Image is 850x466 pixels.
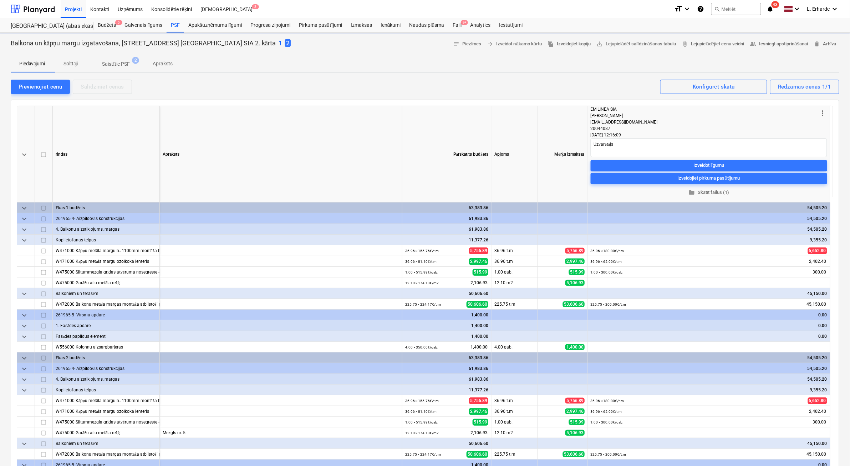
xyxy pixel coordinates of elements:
div: Chat Widget [814,432,850,466]
span: Izveidojiet kopiju [548,40,591,48]
span: Arhīvu [814,40,836,48]
button: Piezīmes [450,39,484,50]
span: Mezgls nr. 5 [163,430,185,435]
span: folder [688,189,695,196]
i: keyboard_arrow_down [831,5,839,13]
a: Galvenais līgums [120,18,167,32]
textarea: Uzvarētājs [591,138,827,157]
div: PSF [167,18,184,32]
span: keyboard_arrow_down [20,311,29,320]
div: 4. Balkonu aizstiklojums, margas [56,374,157,384]
button: Pievienojiet cenu [11,80,70,94]
div: Apjoms [492,106,538,202]
small: 1.00 × 515.99€ / gab. [405,270,438,274]
span: Piezīmes [453,40,482,48]
div: W475000 Siltummezgla grīdas atvēruma nosegreste - metināts, karsti cinkots tērauda režģis 2160x14... [56,267,157,277]
span: 5,106.93 [565,280,585,286]
div: 261965 4- Aizpildošās konstrukcijas [56,363,157,374]
div: Ēkas 2 budžets [56,352,157,363]
div: 61,983.86 [405,374,488,385]
button: Arhīvu [811,39,839,50]
div: Fasādes papildus elementi [56,331,157,341]
button: Izveidojiet kopiju [545,39,594,50]
small: 225.75 × 224.17€ / t.m [405,302,441,306]
div: W472000 Balkonu metāla margas montāža atbilstoši projektam, cinkots un krāsots [56,449,157,459]
div: 1,400.00 [405,310,488,320]
span: keyboard_arrow_down [20,365,29,373]
div: Koplietošanas telpas [56,385,157,395]
span: keyboard_arrow_down [20,375,29,384]
p: Balkona un kāpņu margu izgatavošana, [STREET_ADDRESS] [GEOGRAPHIC_DATA] SIA 2. kārta [11,39,276,47]
div: 54,505.20 [591,363,827,374]
div: 0.00 [591,320,827,331]
span: Iesniegt apstiprināšanai [750,40,808,48]
div: 0.00 [591,331,827,342]
span: notes [453,41,459,47]
small: 12.10 × 174.13€ / m2 [405,431,439,435]
div: Pārskatīts budžets [402,106,492,202]
button: Redzamas cenas 1/1 [770,80,839,94]
span: 515.99 [473,419,488,426]
div: 12.10 m2 [492,277,538,288]
div: W475000 Garāžu ailu metāla režģi [56,427,157,438]
span: keyboard_arrow_down [20,440,29,448]
span: keyboard_arrow_down [20,204,29,212]
span: keyboard_arrow_down [20,332,29,341]
small: 12.10 × 174.13€ / m2 [405,281,439,285]
div: Budžets [93,18,120,32]
div: 1.00 gab. [492,267,538,277]
span: 515.99 [473,269,488,276]
a: Apakšuzņēmuma līgumi [184,18,246,32]
span: 2,997.46 [469,258,488,265]
span: 5,756.89 [565,248,585,254]
i: Zināšanu pamats [697,5,704,13]
a: Izmaksas [346,18,376,32]
div: rindas [53,106,160,202]
div: 54,505.20 [591,352,827,363]
span: 5,756.89 [565,398,585,404]
small: 225.75 × 200.00€ / t.m [591,302,626,306]
span: 515.99 [569,269,585,275]
span: 1,400.00 [470,344,488,350]
div: Ēkas 1 budžets [56,202,157,213]
div: 61,983.86 [405,213,488,224]
small: 36.96 × 180.00€ / t.m [591,249,624,253]
span: more_vert [819,109,827,117]
span: 2,997.46 [565,259,585,264]
small: 1.00 × 300.00€ / gab. [591,270,624,274]
div: W556000 Kolonnu aizsargbarjeras [56,342,157,352]
span: arrow_forward [487,41,494,47]
div: 4. Balkonu aizstiklojums, margas [56,224,157,234]
div: W471000 Kāpņu metāla margu h=1100mm montāža bez lentera [56,245,157,256]
span: keyboard_arrow_down [20,225,29,234]
a: Ienākumi [376,18,405,32]
div: 36.96 t.m [492,256,538,267]
p: Apraksts [153,60,173,67]
small: 1.00 × 300.00€ / gab. [591,420,624,424]
span: 50,606.60 [467,451,488,458]
div: 45,150.00 [591,438,827,449]
a: Iestatījumi [495,18,527,32]
a: Faili9+ [448,18,466,32]
span: 515.99 [569,419,585,425]
div: 9,355.20 [591,385,827,395]
div: 50,606.60 [405,438,488,449]
div: W472000 Balkonu metāla margas montāža atbilstoši projektam, cinkots un krāsots [56,299,157,309]
small: 36.96 × 81.10€ / t.m [405,260,437,264]
span: 2 [132,57,139,64]
i: keyboard_arrow_down [683,5,691,13]
span: delete [814,41,820,47]
div: Progresa ziņojumi [246,18,295,32]
i: keyboard_arrow_down [793,5,801,13]
span: 5,756.89 [469,247,488,254]
small: 1.00 × 515.99€ / gab. [405,420,438,424]
div: 54,505.20 [591,213,827,224]
span: 43 [772,1,779,8]
button: Konfigurēt skatu [660,80,767,94]
span: 2,402.40 [809,259,827,265]
small: 4.00 × 350.00€ / gab. [405,345,438,349]
a: Lejupielādēt salīdzināšanas tabulu [594,39,679,50]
